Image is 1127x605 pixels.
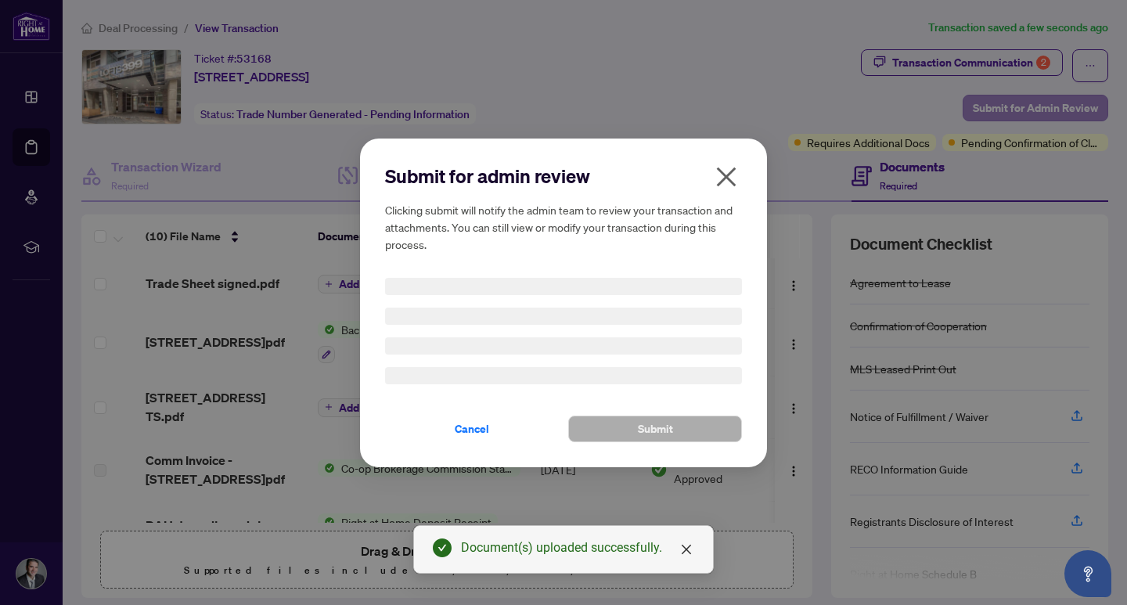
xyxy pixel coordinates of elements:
span: check-circle [433,538,452,557]
div: Document(s) uploaded successfully. [461,538,694,557]
h2: Submit for admin review [385,164,742,189]
span: close [714,164,739,189]
button: Open asap [1064,550,1111,597]
button: Submit [568,416,742,442]
a: Close [678,541,695,558]
h5: Clicking submit will notify the admin team to review your transaction and attachments. You can st... [385,201,742,253]
span: Cancel [455,416,489,441]
button: Cancel [385,416,559,442]
span: close [680,543,693,556]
